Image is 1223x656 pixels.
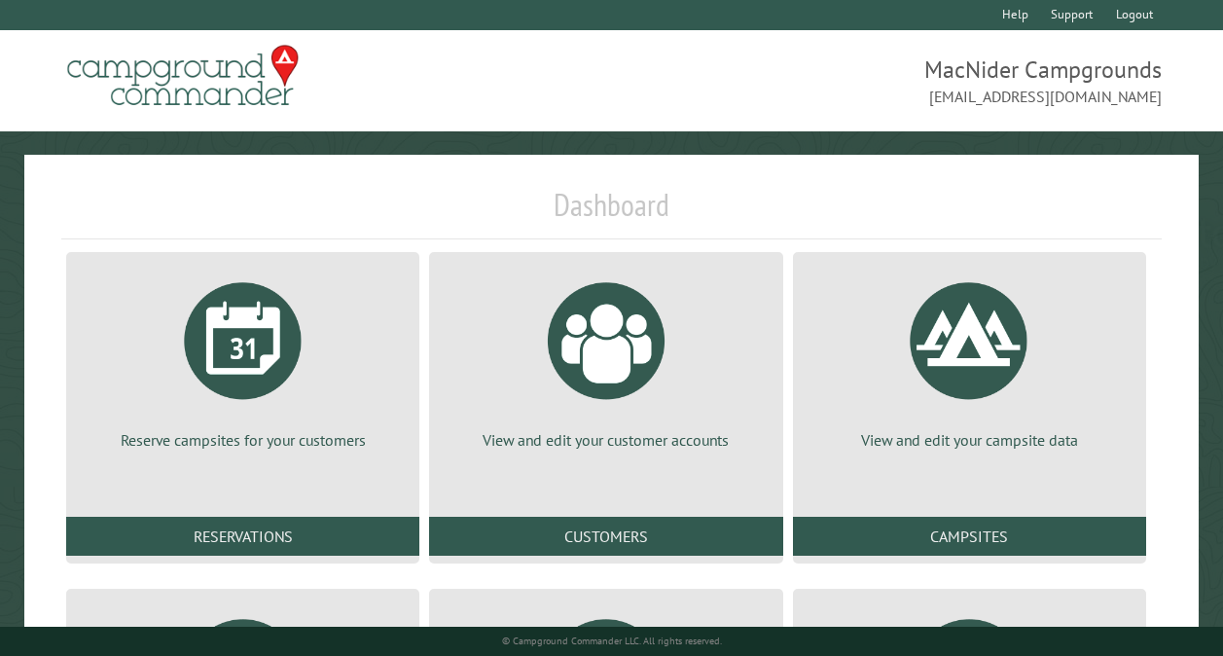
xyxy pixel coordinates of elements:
[502,635,722,647] small: © Campground Commander LLC. All rights reserved.
[452,268,759,451] a: View and edit your customer accounts
[429,517,782,556] a: Customers
[66,517,419,556] a: Reservations
[90,429,396,451] p: Reserve campsites for your customers
[793,517,1146,556] a: Campsites
[61,38,305,114] img: Campground Commander
[61,186,1162,239] h1: Dashboard
[452,429,759,451] p: View and edit your customer accounts
[90,268,396,451] a: Reserve campsites for your customers
[816,429,1123,451] p: View and edit your campsite data
[816,268,1123,451] a: View and edit your campsite data
[612,54,1163,108] span: MacNider Campgrounds [EMAIL_ADDRESS][DOMAIN_NAME]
